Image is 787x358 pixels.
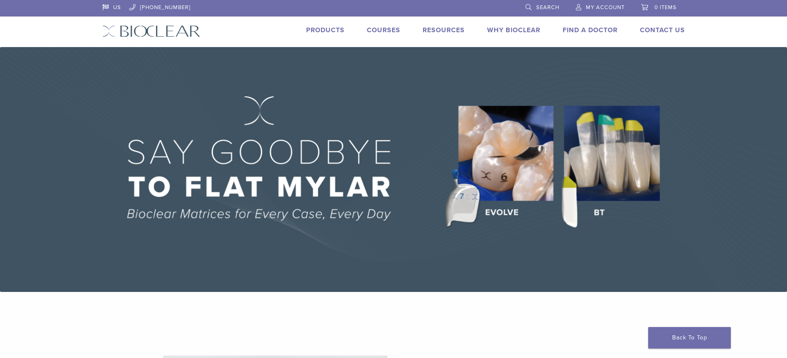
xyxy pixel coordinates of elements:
[487,26,540,34] a: Why Bioclear
[640,26,685,34] a: Contact Us
[536,4,559,11] span: Search
[423,26,465,34] a: Resources
[648,327,731,349] a: Back To Top
[367,26,400,34] a: Courses
[563,26,618,34] a: Find A Doctor
[102,25,200,37] img: Bioclear
[586,4,625,11] span: My Account
[306,26,345,34] a: Products
[654,4,677,11] span: 0 items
